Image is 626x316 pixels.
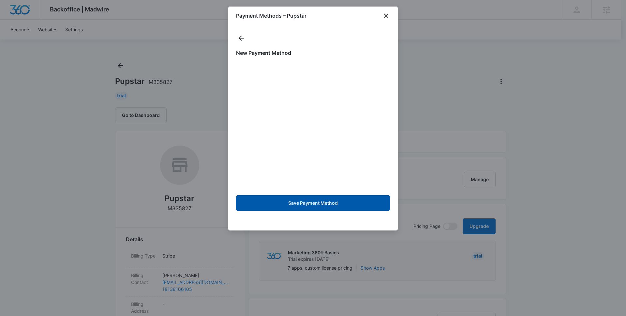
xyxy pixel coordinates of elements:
h1: New Payment Method [236,49,390,57]
button: Save Payment Method [236,195,390,211]
h1: Payment Methods – Pupstar [236,12,306,20]
button: close [382,12,390,20]
button: actions.back [236,33,246,43]
iframe: To enrich screen reader interactions, please activate Accessibility in Grammarly extension settings [235,62,391,190]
